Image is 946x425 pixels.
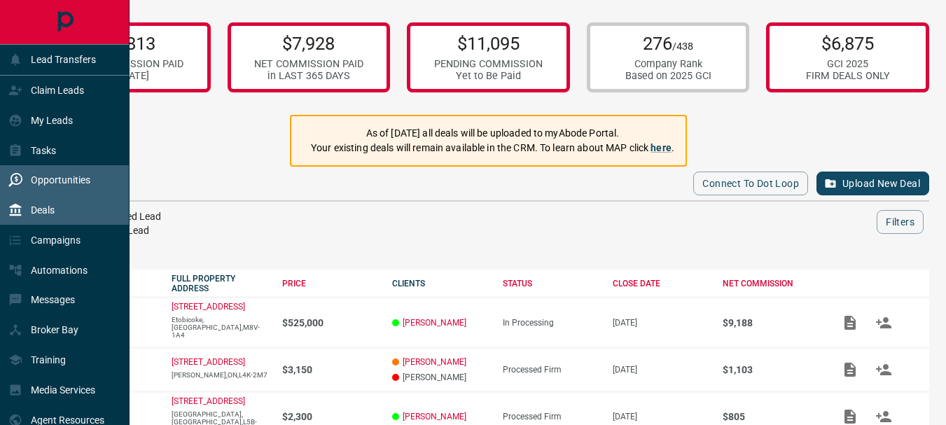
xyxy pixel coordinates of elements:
[672,41,693,53] span: /438
[833,317,867,327] span: Add / View Documents
[254,58,363,70] div: NET COMMISSION PAID
[625,33,711,54] p: 276
[403,357,466,367] a: [PERSON_NAME]
[434,70,543,82] div: Yet to Be Paid
[806,70,890,82] div: FIRM DEALS ONLY
[172,357,245,367] a: [STREET_ADDRESS]
[877,210,924,234] button: Filters
[403,412,466,421] a: [PERSON_NAME]
[282,279,378,288] div: PRICE
[282,317,378,328] p: $525,000
[311,141,674,155] p: Your existing deals will remain available in the CRM. To learn about MAP click .
[613,365,709,375] p: [DATE]
[503,412,599,421] div: Processed Firm
[434,33,543,54] p: $11,095
[311,126,674,141] p: As of [DATE] all deals will be uploaded to myAbode Portal.
[816,172,929,195] button: Upload New Deal
[723,411,819,422] p: $805
[833,364,867,374] span: Add / View Documents
[723,279,819,288] div: NET COMMISSION
[403,318,466,328] a: [PERSON_NAME]
[625,58,711,70] div: Company Rank
[723,364,819,375] p: $1,103
[392,372,488,382] p: [PERSON_NAME]
[806,33,890,54] p: $6,875
[172,302,245,312] a: [STREET_ADDRESS]
[693,172,808,195] button: Connect to Dot Loop
[833,412,867,421] span: Add / View Documents
[503,318,599,328] div: In Processing
[613,318,709,328] p: [DATE]
[392,279,488,288] div: CLIENTS
[172,316,267,339] p: Etobicoke,[GEOGRAPHIC_DATA],M8V-1A4
[867,364,900,374] span: Match Clients
[867,412,900,421] span: Match Clients
[434,58,543,70] div: PENDING COMMISSION
[282,364,378,375] p: $3,150
[723,317,819,328] p: $9,188
[282,411,378,422] p: $2,300
[867,317,900,327] span: Match Clients
[172,371,267,379] p: [PERSON_NAME],ON,L4K-2M7
[503,279,599,288] div: STATUS
[651,142,672,153] a: here
[172,396,245,406] a: [STREET_ADDRESS]
[806,58,890,70] div: GCI 2025
[613,279,709,288] div: CLOSE DATE
[254,33,363,54] p: $7,928
[503,365,599,375] div: Processed Firm
[613,412,709,421] p: [DATE]
[172,274,267,293] div: FULL PROPERTY ADDRESS
[625,70,711,82] div: Based on 2025 GCI
[254,70,363,82] div: in LAST 365 DAYS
